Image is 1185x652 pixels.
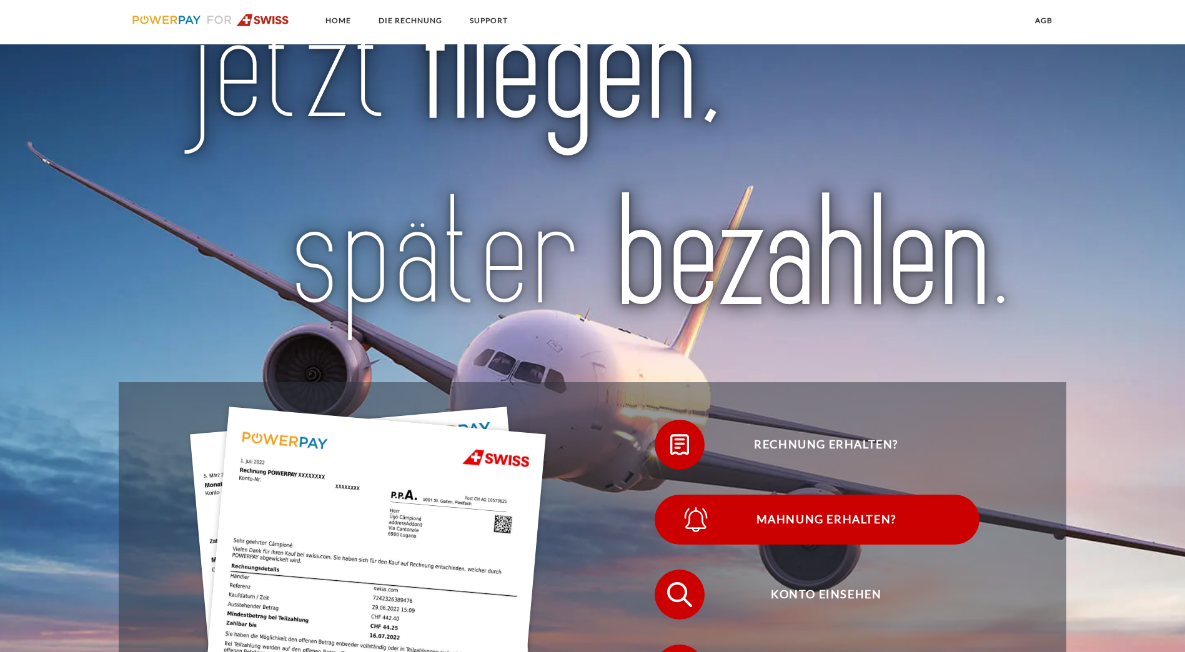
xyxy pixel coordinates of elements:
[175,2,1010,348] img: title-swiss_de.svg
[655,570,979,620] button: Konto einsehen
[673,495,979,545] span: Mahnung erhalten?
[680,504,711,535] img: qb_bell.svg
[673,420,979,470] span: Rechnung erhalten?
[664,429,695,460] img: qb_bill.svg
[664,579,695,610] img: qb_search.svg
[368,9,453,32] a: DIE RECHNUNG
[655,495,979,545] button: Mahnung erhalten?
[459,9,518,32] a: SUPPORT
[315,9,362,32] a: Home
[132,14,289,26] img: logo-swiss.svg
[673,570,979,620] span: Konto einsehen
[655,420,979,470] button: Rechnung erhalten?
[1024,9,1063,32] a: agb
